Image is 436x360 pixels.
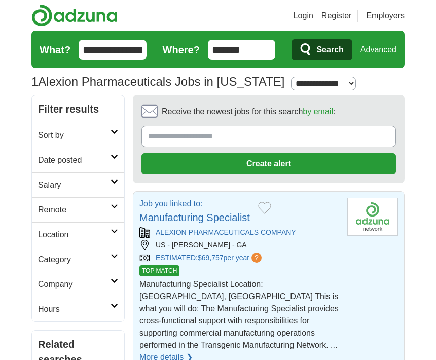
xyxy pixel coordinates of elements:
[40,42,70,57] label: What?
[32,95,124,123] h2: Filter results
[32,123,124,148] a: Sort by
[38,254,111,266] h2: Category
[156,253,264,263] a: ESTIMATED:$69,757per year?
[38,229,111,241] h2: Location
[32,247,124,272] a: Category
[139,265,179,276] span: TOP MATCH
[32,148,124,172] a: Date posted
[347,198,398,236] img: Alexion Pharmaceuticals logo
[31,4,118,27] img: Adzuna logo
[38,278,111,291] h2: Company
[38,129,111,141] h2: Sort by
[31,75,284,88] h1: Alexion Pharmaceuticals Jobs in [US_STATE]
[139,198,250,210] p: Job you linked to:
[32,272,124,297] a: Company
[321,10,352,22] a: Register
[316,40,343,60] span: Search
[32,172,124,197] a: Salary
[139,240,339,250] div: US - [PERSON_NAME] - GA
[162,105,335,118] span: Receive the newest jobs for this search :
[38,204,111,216] h2: Remote
[163,42,200,57] label: Where?
[294,10,313,22] a: Login
[198,254,224,262] span: $69,757
[31,73,38,91] span: 1
[38,303,111,315] h2: Hours
[38,179,111,191] h2: Salary
[38,154,111,166] h2: Date posted
[32,297,124,321] a: Hours
[141,153,396,174] button: Create alert
[303,107,333,116] a: by email
[156,228,296,236] a: ALEXION PHARMACEUTICALS COMPANY
[32,222,124,247] a: Location
[292,39,352,60] button: Search
[258,202,271,214] button: Add to favorite jobs
[251,253,262,263] span: ?
[139,280,339,349] span: Manufacturing Specialist Location: [GEOGRAPHIC_DATA], [GEOGRAPHIC_DATA] This is what you will do:...
[32,197,124,222] a: Remote
[360,40,396,60] a: Advanced
[366,10,405,22] a: Employers
[139,212,250,223] a: Manufacturing Specialist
